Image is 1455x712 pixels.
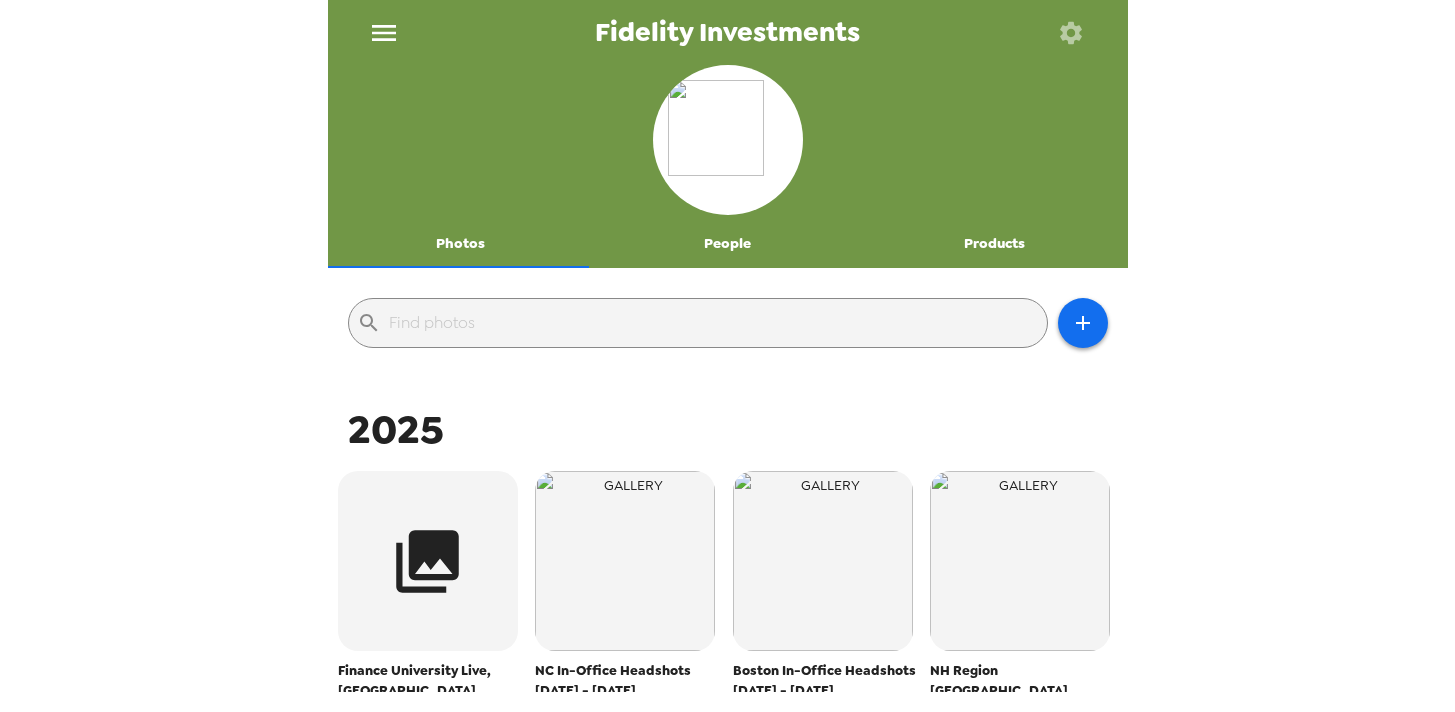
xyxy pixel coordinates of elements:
span: NH Region [GEOGRAPHIC_DATA] [930,661,1118,701]
button: People [594,220,861,268]
span: 2025 [348,403,444,456]
img: gallery [535,471,715,651]
img: org logo [668,80,788,200]
img: gallery [930,471,1110,651]
button: Products [861,220,1128,268]
span: Boston In-Office Headshots [DATE] - [DATE] [733,661,921,701]
span: Fidelity Investments [595,19,860,46]
input: Find photos [389,307,1039,339]
img: gallery [733,471,913,651]
span: NC In-Office Headshots [DATE] - [DATE] [535,661,723,701]
button: Photos [328,220,595,268]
